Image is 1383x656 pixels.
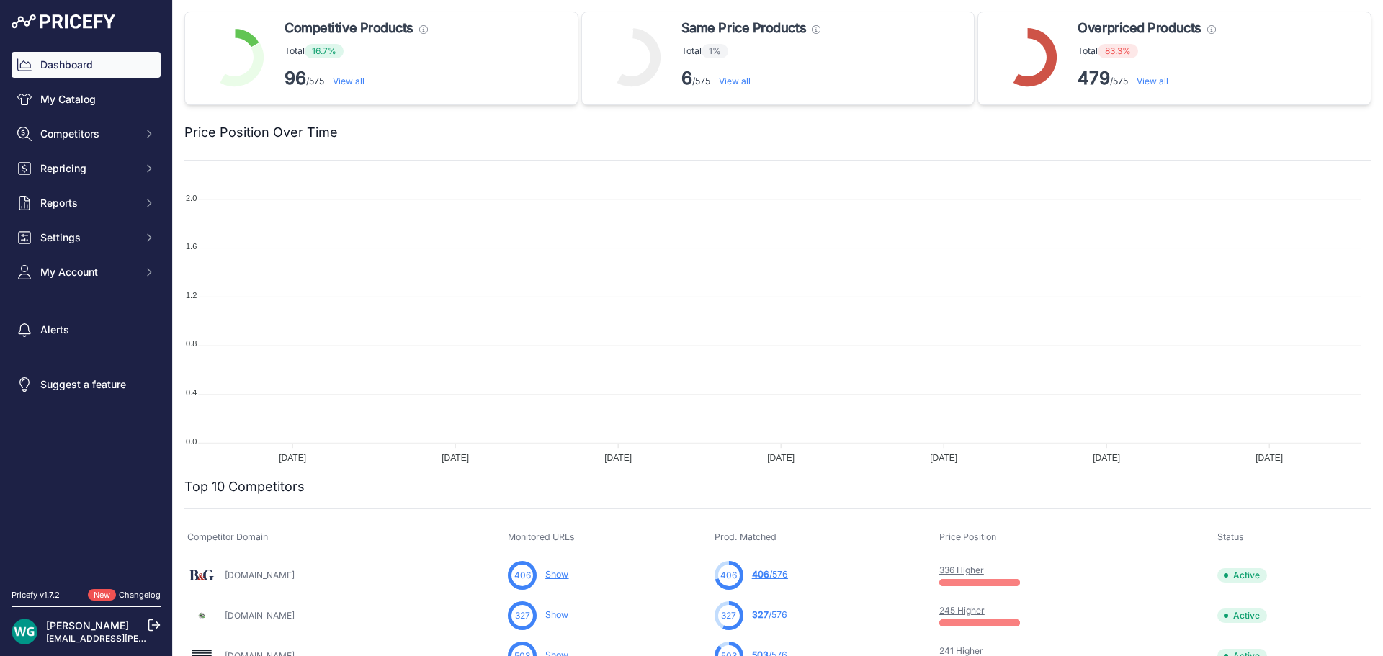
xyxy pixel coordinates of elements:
button: Repricing [12,156,161,181]
span: 406 [514,569,531,582]
a: View all [1137,76,1168,86]
span: Repricing [40,161,135,176]
tspan: 1.2 [186,291,197,300]
tspan: [DATE] [604,453,632,463]
button: Reports [12,190,161,216]
span: Prod. Matched [715,531,776,542]
img: Pricefy Logo [12,14,115,29]
span: New [88,589,116,601]
strong: 96 [285,68,306,89]
span: 327 [752,609,769,620]
div: Pricefy v1.7.2 [12,589,60,601]
nav: Sidebar [12,52,161,572]
a: 241 Higher [939,645,983,656]
p: Total [681,44,820,58]
button: Competitors [12,121,161,147]
a: [DOMAIN_NAME] [225,570,295,580]
a: Alerts [12,317,161,343]
span: 406 [752,569,769,580]
p: /575 [1078,67,1215,90]
tspan: [DATE] [1256,453,1283,463]
p: Total [285,44,428,58]
a: 336 Higher [939,565,984,575]
tspan: 0.4 [186,388,197,397]
h2: Price Position Over Time [184,122,338,143]
tspan: [DATE] [279,453,306,463]
span: 406 [720,569,737,582]
a: 245 Higher [939,605,985,616]
span: 327 [515,609,530,622]
tspan: 1.6 [186,242,197,251]
a: 406/576 [752,569,788,580]
span: 1% [702,44,728,58]
a: View all [719,76,751,86]
a: My Catalog [12,86,161,112]
p: Total [1078,44,1215,58]
tspan: [DATE] [1093,453,1120,463]
h2: Top 10 Competitors [184,477,305,497]
span: Same Price Products [681,18,806,38]
span: Active [1217,608,1267,623]
a: [PERSON_NAME] [46,619,129,632]
span: Active [1217,568,1267,583]
a: [DOMAIN_NAME] [225,610,295,621]
a: [EMAIL_ADDRESS][PERSON_NAME][DOMAIN_NAME] [46,633,268,644]
a: Changelog [119,590,161,600]
strong: 6 [681,68,692,89]
p: /575 [285,67,428,90]
button: Settings [12,225,161,251]
tspan: 0.0 [186,437,197,446]
span: My Account [40,265,135,279]
tspan: [DATE] [767,453,795,463]
p: /575 [681,67,820,90]
tspan: 2.0 [186,194,197,202]
span: Monitored URLs [508,531,575,542]
tspan: 0.8 [186,339,197,348]
button: My Account [12,259,161,285]
span: Competitor Domain [187,531,268,542]
strong: 479 [1078,68,1110,89]
span: 327 [721,609,736,622]
span: 16.7% [305,44,344,58]
tspan: [DATE] [930,453,957,463]
span: Overpriced Products [1078,18,1201,38]
a: Dashboard [12,52,161,78]
a: View all [333,76,364,86]
tspan: [DATE] [442,453,469,463]
a: 327/576 [752,609,787,620]
span: Reports [40,196,135,210]
a: Suggest a feature [12,372,161,397]
a: Show [545,569,568,580]
span: 83.3% [1098,44,1138,58]
span: Status [1217,531,1244,542]
span: Settings [40,230,135,245]
span: Competitive Products [285,18,413,38]
a: Show [545,609,568,620]
span: Competitors [40,127,135,141]
span: Price Position [939,531,996,542]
